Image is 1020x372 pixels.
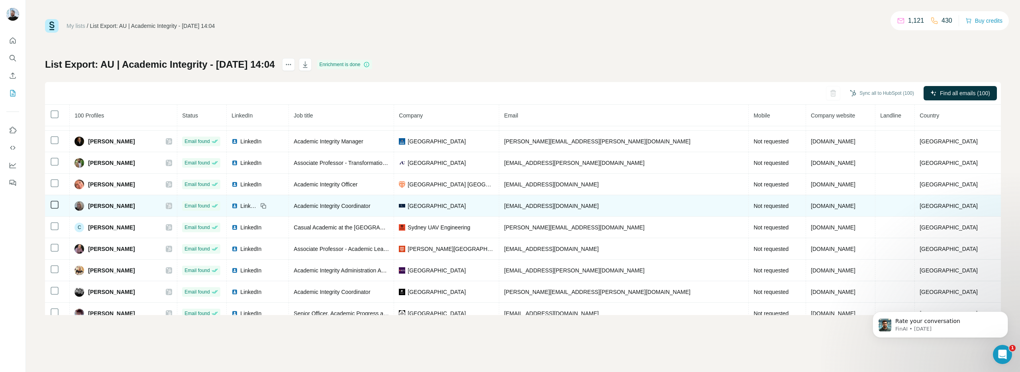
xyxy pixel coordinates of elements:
[231,267,238,274] img: LinkedIn logo
[294,112,313,119] span: Job title
[408,137,466,145] span: [GEOGRAPHIC_DATA]
[920,289,978,295] span: [GEOGRAPHIC_DATA]
[294,267,400,274] span: Academic Integrity Administration Assistant
[811,160,855,166] span: [DOMAIN_NAME]
[399,112,423,119] span: Company
[399,289,405,295] img: company-logo
[504,246,598,252] span: [EMAIL_ADDRESS][DOMAIN_NAME]
[399,246,405,252] img: company-logo
[399,310,405,317] img: company-logo
[504,224,644,231] span: [PERSON_NAME][EMAIL_ADDRESS][DOMAIN_NAME]
[87,22,88,30] li: /
[504,310,598,317] span: [EMAIL_ADDRESS][DOMAIN_NAME]
[75,287,84,297] img: Avatar
[184,288,210,296] span: Email found
[920,267,978,274] span: [GEOGRAPHIC_DATA]
[504,289,690,295] span: [PERSON_NAME][EMAIL_ADDRESS][PERSON_NAME][DOMAIN_NAME]
[811,138,855,145] span: [DOMAIN_NAME]
[811,289,855,295] span: [DOMAIN_NAME]
[844,87,920,99] button: Sync all to HubSpot (100)
[1009,345,1016,351] span: 1
[6,176,19,190] button: Feedback
[75,309,84,318] img: Avatar
[408,159,466,167] span: [GEOGRAPHIC_DATA]
[75,180,84,189] img: Avatar
[993,345,1012,364] iframe: Intercom live chat
[240,137,261,145] span: LinkedIn
[88,223,135,231] span: [PERSON_NAME]
[399,181,405,188] img: company-logo
[6,158,19,172] button: Dashboard
[184,138,210,145] span: Email found
[6,123,19,137] button: Use Surfe on LinkedIn
[504,160,644,166] span: [EMAIL_ADDRESS][PERSON_NAME][DOMAIN_NAME]
[294,310,411,317] span: Senior Officer, Academic Progress and Integrity
[75,244,84,254] img: Avatar
[45,19,59,33] img: Surfe Logo
[965,15,1002,26] button: Buy credits
[908,16,924,25] p: 1,121
[294,160,420,166] span: Associate Professor - Transformation Management
[88,159,135,167] span: [PERSON_NAME]
[184,310,210,317] span: Email found
[75,112,104,119] span: 100 Profiles
[408,309,466,317] span: [GEOGRAPHIC_DATA]
[399,160,405,166] img: company-logo
[408,288,466,296] span: [GEOGRAPHIC_DATA]
[920,112,939,119] span: Country
[811,224,855,231] span: [DOMAIN_NAME]
[294,224,412,231] span: Casual Academic at the [GEOGRAPHIC_DATA]
[920,138,978,145] span: [GEOGRAPHIC_DATA]
[294,203,370,209] span: Academic Integrity Coordinator
[90,22,215,30] div: List Export: AU | Academic Integrity - [DATE] 14:04
[231,138,238,145] img: LinkedIn logo
[184,181,210,188] span: Email found
[240,266,261,274] span: LinkedIn
[88,180,135,188] span: [PERSON_NAME]
[753,181,789,188] span: Not requested
[753,160,789,166] span: Not requested
[920,203,978,209] span: [GEOGRAPHIC_DATA]
[504,138,690,145] span: [PERSON_NAME][EMAIL_ADDRESS][PERSON_NAME][DOMAIN_NAME]
[240,180,261,188] span: LinkedIn
[942,16,952,25] p: 430
[282,58,295,71] button: actions
[753,310,789,317] span: Not requested
[920,181,978,188] span: [GEOGRAPHIC_DATA]
[408,245,494,253] span: [PERSON_NAME][GEOGRAPHIC_DATA]
[294,181,357,188] span: Academic Integrity Officer
[88,202,135,210] span: [PERSON_NAME]
[88,288,135,296] span: [PERSON_NAME]
[231,112,253,119] span: LinkedIn
[184,159,210,166] span: Email found
[317,60,373,69] div: Enrichment is done
[399,204,405,208] img: company-logo
[294,246,441,252] span: Associate Professor - Academic Lead (Artificial Intelligence)
[753,138,789,145] span: Not requested
[6,51,19,65] button: Search
[408,266,466,274] span: [GEOGRAPHIC_DATA]
[504,181,598,188] span: [EMAIL_ADDRESS][DOMAIN_NAME]
[920,224,978,231] span: [GEOGRAPHIC_DATA]
[75,266,84,275] img: Avatar
[6,33,19,48] button: Quick start
[504,203,598,209] span: [EMAIL_ADDRESS][DOMAIN_NAME]
[504,267,644,274] span: [EMAIL_ADDRESS][PERSON_NAME][DOMAIN_NAME]
[88,245,135,253] span: [PERSON_NAME]
[88,309,135,317] span: [PERSON_NAME]
[182,112,198,119] span: Status
[6,86,19,100] button: My lists
[753,224,789,231] span: Not requested
[184,202,210,209] span: Email found
[408,180,494,188] span: [GEOGRAPHIC_DATA] [GEOGRAPHIC_DATA]
[231,181,238,188] img: LinkedIn logo
[240,223,261,231] span: LinkedIn
[753,203,789,209] span: Not requested
[231,224,238,231] img: LinkedIn logo
[184,267,210,274] span: Email found
[811,112,855,119] span: Company website
[6,141,19,155] button: Use Surfe API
